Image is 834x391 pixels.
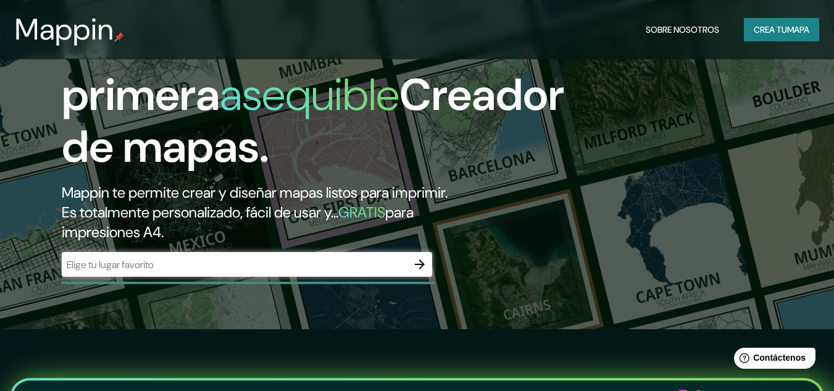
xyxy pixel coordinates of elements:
font: Sobre nosotros [646,24,719,35]
iframe: Lanzador de widgets de ayuda [724,343,820,377]
font: mapa [787,24,809,35]
font: asequible [220,66,399,124]
button: Sobre nosotros [641,18,724,41]
font: GRATIS [338,203,385,222]
font: Mappin te permite crear y diseñar mapas listos para imprimir. [62,183,448,202]
font: La primera [62,14,220,124]
button: Crea tumapa [744,18,819,41]
font: Creador de mapas. [62,66,564,175]
img: pin de mapeo [114,32,124,42]
font: Crea tu [754,24,787,35]
font: Mappin [15,10,114,49]
input: Elige tu lugar favorito [62,258,407,272]
font: Es totalmente personalizado, fácil de usar y... [62,203,338,222]
font: para impresiones A4. [62,203,414,242]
